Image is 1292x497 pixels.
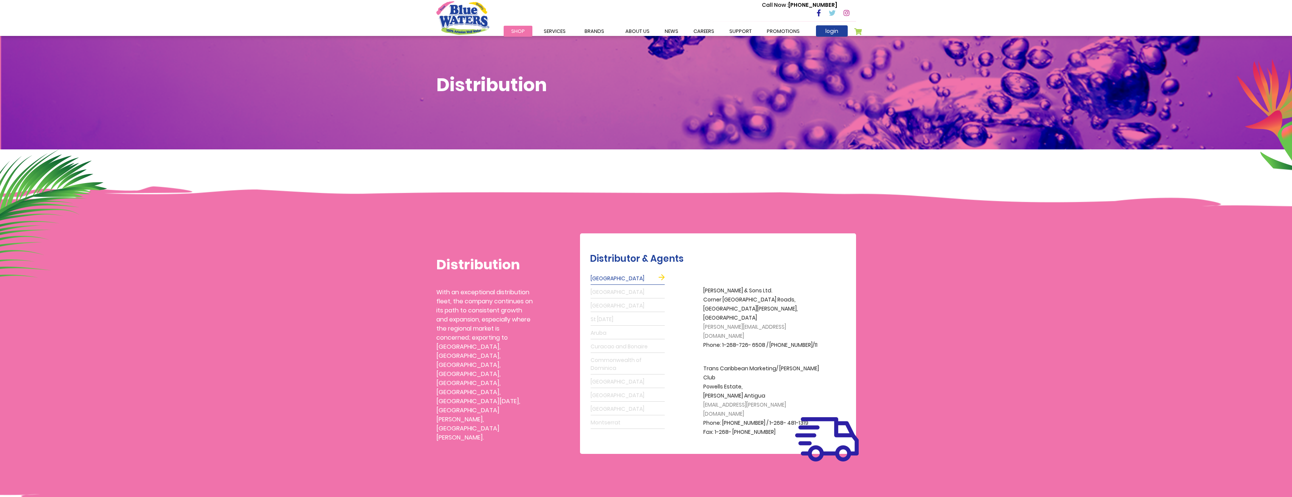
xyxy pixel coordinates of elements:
[591,341,665,353] a: Curacao and Bonaire
[591,403,665,415] a: [GEOGRAPHIC_DATA]
[436,288,533,442] p: With an exceptional distribution fleet, the company continues on its path to consistent growth an...
[436,256,533,273] h1: Distribution
[591,390,665,402] a: [GEOGRAPHIC_DATA]
[703,286,824,350] p: [PERSON_NAME] & Sons Ltd. Corner [GEOGRAPHIC_DATA] Roads, [GEOGRAPHIC_DATA][PERSON_NAME], [GEOGRA...
[657,26,686,37] a: News
[816,25,848,37] a: login
[591,300,665,312] a: [GEOGRAPHIC_DATA]
[591,354,665,374] a: Commonwealth of Dominica
[591,273,665,285] a: [GEOGRAPHIC_DATA]
[591,376,665,388] a: [GEOGRAPHIC_DATA]
[591,417,665,429] a: Montserrat
[722,26,759,37] a: support
[590,253,852,264] h2: Distributor & Agents
[544,28,566,35] span: Services
[511,28,525,35] span: Shop
[759,26,807,37] a: Promotions
[703,401,786,418] span: [EMAIL_ADDRESS][PERSON_NAME][DOMAIN_NAME]
[703,364,824,437] p: Trans Caribbean Marketing/ [PERSON_NAME] Club Powells Estate, [PERSON_NAME] Antigua Phone: [PHONE...
[618,26,657,37] a: about us
[591,286,665,298] a: [GEOGRAPHIC_DATA]
[762,1,837,9] p: [PHONE_NUMBER]
[436,1,489,34] a: store logo
[762,1,788,9] span: Call Now :
[703,323,786,340] span: [PERSON_NAME][EMAIL_ADDRESS][DOMAIN_NAME]
[436,74,856,96] h1: Distribution
[585,28,604,35] span: Brands
[577,26,612,37] a: Brands
[504,26,532,37] a: Shop
[591,327,665,339] a: Aruba
[591,314,665,326] a: St [DATE]
[686,26,722,37] a: careers
[536,26,573,37] a: Services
